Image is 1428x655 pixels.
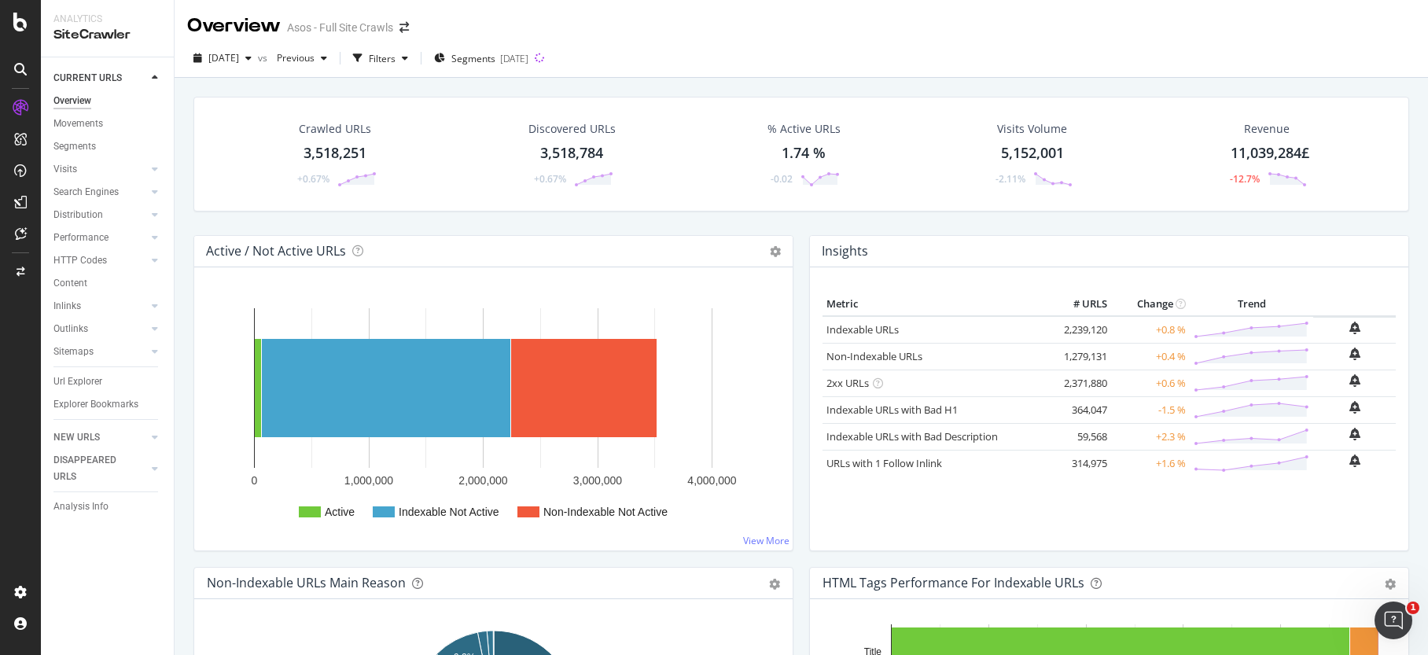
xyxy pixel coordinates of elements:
a: DISAPPEARED URLS [53,452,147,485]
a: Explorer Bookmarks [53,396,163,413]
svg: A chart. [207,293,780,538]
span: vs [258,51,271,64]
td: 1,279,131 [1048,343,1111,370]
a: Non-Indexable URLs [826,349,922,363]
a: Sitemaps [53,344,147,360]
text: Active [325,506,355,518]
th: Change [1111,293,1190,316]
h4: Active / Not Active URLs [206,241,346,262]
a: Visits [53,161,147,178]
button: Segments[DATE] [428,46,535,71]
button: Filters [347,46,414,71]
text: 2,000,000 [458,474,507,487]
td: 364,047 [1048,396,1111,423]
div: bell-plus [1349,401,1360,414]
div: Non-Indexable URLs Main Reason [207,575,406,591]
th: Metric [823,293,1048,316]
div: -0.02 [771,172,793,186]
div: DISAPPEARED URLS [53,452,133,485]
div: 3,518,784 [540,143,603,164]
td: 2,371,880 [1048,370,1111,396]
div: +0.67% [297,172,329,186]
span: Previous [271,51,315,64]
a: Overview [53,93,163,109]
div: NEW URLS [53,429,100,446]
a: Movements [53,116,163,132]
a: Distribution [53,207,147,223]
div: Filters [369,52,396,65]
div: -2.11% [996,172,1025,186]
div: Discovered URLs [528,121,616,137]
div: -12.7% [1230,172,1260,186]
div: HTML Tags Performance for Indexable URLs [823,575,1084,591]
a: Indexable URLs [826,322,899,337]
span: 11,039,284£ [1231,143,1309,162]
text: 3,000,000 [573,474,622,487]
a: Indexable URLs with Bad H1 [826,403,958,417]
div: bell-plus [1349,348,1360,360]
a: Search Engines [53,184,147,201]
button: [DATE] [187,46,258,71]
div: Inlinks [53,298,81,315]
div: HTTP Codes [53,252,107,269]
th: # URLS [1048,293,1111,316]
a: Analysis Info [53,499,163,515]
div: gear [769,579,780,590]
div: Crawled URLs [299,121,371,137]
text: Indexable Not Active [399,506,499,518]
td: 59,568 [1048,423,1111,450]
div: Content [53,275,87,292]
div: SiteCrawler [53,26,161,44]
a: HTTP Codes [53,252,147,269]
div: Distribution [53,207,103,223]
text: Non-Indexable Not Active [543,506,668,518]
a: NEW URLS [53,429,147,446]
td: +0.8 % [1111,316,1190,344]
div: Segments [53,138,96,155]
i: Options [770,246,781,257]
div: bell-plus [1349,454,1360,467]
div: bell-plus [1349,428,1360,440]
div: Outlinks [53,321,88,337]
td: 314,975 [1048,450,1111,477]
div: Performance [53,230,109,246]
button: Previous [271,46,333,71]
div: 3,518,251 [304,143,366,164]
div: Analysis Info [53,499,109,515]
div: Overview [187,13,281,39]
div: bell-plus [1349,374,1360,387]
td: +2.3 % [1111,423,1190,450]
div: Url Explorer [53,373,102,390]
td: +0.4 % [1111,343,1190,370]
div: Visits Volume [997,121,1067,137]
a: Performance [53,230,147,246]
text: 1,000,000 [344,474,393,487]
div: 5,152,001 [1001,143,1064,164]
span: Segments [451,52,495,65]
a: Segments [53,138,163,155]
a: Url Explorer [53,373,163,390]
td: +0.6 % [1111,370,1190,396]
a: View More [743,534,789,547]
div: [DATE] [500,52,528,65]
span: 1 [1407,602,1419,614]
span: 2025 Aug. 19th [208,51,239,64]
div: Asos - Full Site Crawls [287,20,393,35]
div: Movements [53,116,103,132]
div: Search Engines [53,184,119,201]
div: 1.74 % [782,143,826,164]
iframe: Intercom live chat [1375,602,1412,639]
div: CURRENT URLS [53,70,122,86]
div: % Active URLs [767,121,841,137]
div: Sitemaps [53,344,94,360]
td: -1.5 % [1111,396,1190,423]
span: Revenue [1244,121,1290,137]
div: arrow-right-arrow-left [399,22,409,33]
text: 4,000,000 [687,474,736,487]
text: 0 [252,474,258,487]
th: Trend [1190,293,1313,316]
div: Analytics [53,13,161,26]
div: Explorer Bookmarks [53,396,138,413]
a: URLs with 1 Follow Inlink [826,456,942,470]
